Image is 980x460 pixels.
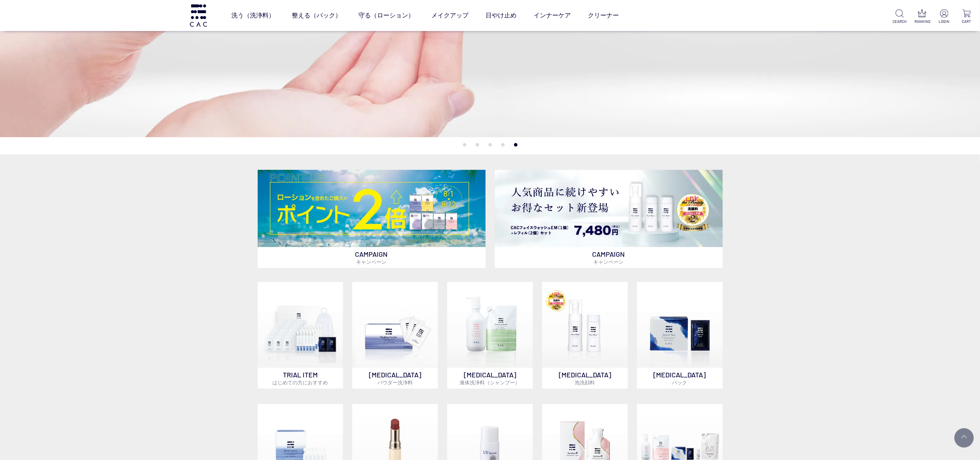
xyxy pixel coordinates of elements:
[357,259,387,265] span: キャンペーン
[475,143,479,147] button: 2 of 5
[460,379,520,386] span: 液体洗浄料（シャンプー）
[189,4,208,26] img: logo
[231,5,275,26] a: 洗う（洗浄料）
[594,259,624,265] span: キャンペーン
[637,282,723,389] a: [MEDICAL_DATA]パック
[542,368,628,389] p: [MEDICAL_DATA]
[937,9,951,24] a: LOGIN
[463,143,466,147] button: 1 of 5
[488,143,492,147] button: 3 of 5
[959,19,974,24] p: CART
[959,9,974,24] a: CART
[447,282,533,389] a: [MEDICAL_DATA]液体洗浄料（シャンプー）
[352,282,438,389] a: [MEDICAL_DATA]パウダー洗浄料
[258,282,343,368] img: トライアルセット
[542,282,628,389] a: 泡洗顔料 [MEDICAL_DATA]泡洗顔料
[352,368,438,389] p: [MEDICAL_DATA]
[495,170,723,268] a: フェイスウォッシュ＋レフィル2個セット フェイスウォッシュ＋レフィル2個セット CAMPAIGNキャンペーン
[637,368,723,389] p: [MEDICAL_DATA]
[542,282,628,368] img: 泡洗顔料
[534,5,571,26] a: インナーケア
[447,368,533,389] p: [MEDICAL_DATA]
[915,19,929,24] p: RANKING
[915,9,929,24] a: RANKING
[501,143,505,147] button: 4 of 5
[258,170,486,268] a: ローションキャンペーン ローションキャンペーン CAMPAIGNキャンペーン
[575,379,595,386] span: 泡洗顔料
[892,19,907,24] p: SEARCH
[272,379,328,386] span: はじめての方におすすめ
[937,19,951,24] p: LOGIN
[292,5,341,26] a: 整える（パック）
[377,379,413,386] span: パウダー洗浄料
[588,5,619,26] a: クリーナー
[258,247,486,268] p: CAMPAIGN
[892,9,907,24] a: SEARCH
[258,368,343,389] p: TRIAL ITEM
[258,170,486,247] img: ローションキャンペーン
[431,5,468,26] a: メイクアップ
[495,247,723,268] p: CAMPAIGN
[672,379,687,386] span: パック
[358,5,414,26] a: 守る（ローション）
[514,143,517,147] button: 5 of 5
[258,282,343,389] a: トライアルセット TRIAL ITEMはじめての方におすすめ
[495,170,723,247] img: フェイスウォッシュ＋レフィル2個セット
[486,5,517,26] a: 日やけ止め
